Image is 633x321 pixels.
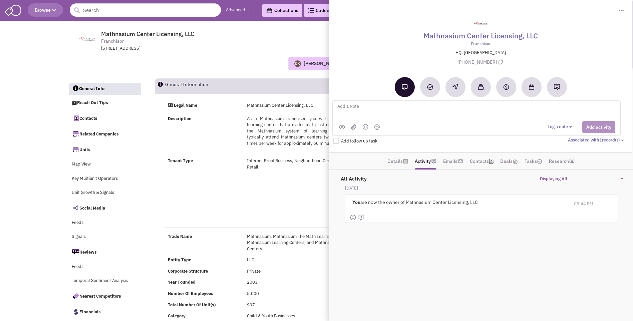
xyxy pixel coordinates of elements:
[529,84,534,90] img: Schedule a Meeting
[69,83,141,95] a: General Info
[243,279,353,286] div: 2003
[599,137,602,143] span: 1
[304,4,341,17] a: Cadences
[168,302,216,308] b: Total Number Of Unit(s)
[243,102,353,109] div: Mathnasium Center Licensing, LLC
[168,279,196,285] b: Year Founded
[537,159,542,164] img: TaskCount.png
[337,172,367,182] label: All Activity
[341,138,377,144] span: Add follow up task
[68,201,141,215] a: Social Media
[266,7,273,14] img: icon-collection-lavender-black.svg
[68,173,141,185] a: Key Multiunit Operators
[304,60,340,67] div: [PERSON_NAME]
[568,137,626,143] button: Associated with1record(s)
[68,289,141,303] a: Nearest Competitors
[101,45,275,52] div: [STREET_ADDRESS]
[68,305,141,319] a: Financials
[68,111,141,125] a: Contacts
[457,59,504,65] span: [PHONE_NUMBER]
[337,50,625,56] p: HQ: [GEOGRAPHIC_DATA]
[243,291,353,297] div: 5,000
[35,7,56,13] span: Browse
[350,195,569,210] div: are now the owner of Mathnasium Center Licensing, LLC
[415,156,431,166] a: Activity
[470,156,489,166] a: Contacts
[387,156,403,166] a: Details
[101,38,124,45] span: Franchisor
[452,84,458,90] img: Reachout
[362,124,368,130] img: emoji.png
[165,79,208,93] h2: General Information
[500,156,518,166] a: Deals
[247,116,349,146] span: As a Mathnasium franchisee you will operate a learning center that provides math instruction usin...
[243,257,353,263] div: LLC
[549,156,569,166] a: Research
[431,158,436,164] img: icon-note.png
[471,77,491,97] button: Add to a collection
[478,84,484,90] img: Add to a collection
[427,84,433,90] img: Add a Task
[358,214,365,221] img: mdi_comment-add-outline.png
[68,187,141,199] a: Unit Growth & Signals
[68,261,141,273] a: Feeds
[68,142,141,156] a: Units
[68,275,141,287] a: Temporal Sentiment Analysis
[168,313,186,319] b: Category
[168,291,213,296] b: Number Of Employees
[402,84,408,90] img: Add a note
[423,30,538,41] a: Mathnasium Center Licensing, LLC
[168,257,191,263] b: Entity Type
[374,124,380,130] img: mantion.png
[443,156,457,166] a: Emails
[243,158,353,170] div: Internet Proof Business, Neighborhood Centered Retail
[174,102,197,108] strong: Legal Name
[525,156,542,166] a: Tasks
[513,159,518,165] img: icon-dealamount.png
[68,231,141,243] a: Signals
[569,158,575,164] img: research-icon.png
[308,8,314,13] img: Cadences_logo.png
[243,268,353,275] div: Private
[351,124,356,130] img: (jpg,png,gif,doc,docx,xls,xlsx,pdf,txt)
[168,234,192,239] b: Trade Name
[574,201,593,207] span: 05:44 PM
[5,3,21,16] img: SmartAdmin
[68,217,141,229] a: Feeds
[68,127,141,141] a: Related Companies
[168,158,193,164] strong: Tenant Type
[503,84,510,90] img: Create a deal
[345,185,358,191] b: [DATE]
[226,7,245,13] a: Advanced
[101,30,194,38] span: Mathnasium Center Licensing, LLC
[68,97,141,109] a: Reach Out Tips
[70,3,221,17] input: Search
[339,125,345,129] img: public.png
[68,245,141,259] a: Reviews
[28,3,63,17] button: Browse
[548,124,574,130] button: Log a note
[168,116,192,121] strong: Description
[168,268,208,274] b: Corporate Structure
[352,199,360,205] b: You
[337,41,625,46] p: Franchisor
[243,234,353,252] div: Mathnasium, Mathnasium The Math Learning Center, Mathnasium Learning Centers, and Mathnasium Centers
[554,84,560,90] img: Request research
[243,313,353,319] div: Child & Youth Businesses
[262,4,302,17] a: Collections
[350,214,356,221] img: face-smile.png
[458,158,463,164] img: icon-email-active-16.png
[243,302,353,308] div: 997
[68,158,141,171] a: Map View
